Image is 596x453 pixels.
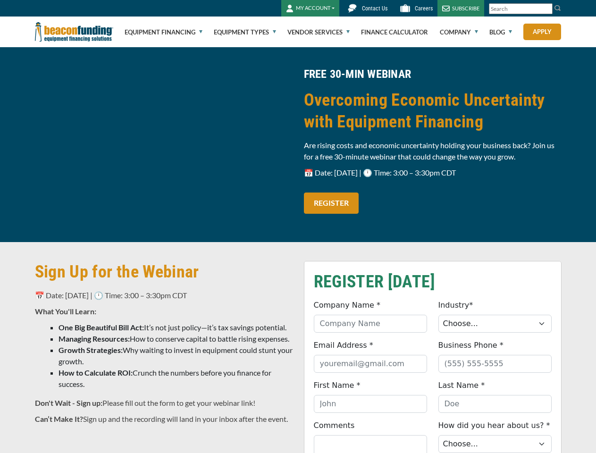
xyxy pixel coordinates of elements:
[523,24,561,40] a: Apply
[35,290,293,301] p: 📅 Date: [DATE] | 🕛 Time: 3:00 – 3:30pm CDT
[59,333,293,344] li: How to conserve capital to battle rising expenses.
[554,4,562,12] img: Search
[415,5,433,12] span: Careers
[59,322,293,333] li: It’s not just policy—it’s tax savings potential.
[543,5,550,13] a: Clear search text
[314,380,361,391] label: First Name *
[59,344,293,367] li: Why waiting to invest in equipment could stunt your growth.
[489,3,553,14] input: Search
[438,300,473,311] label: Industry*
[59,323,144,332] strong: One Big Beautiful Bill Act:
[304,66,562,82] h4: FREE 30-MIN WEBINAR
[59,367,293,390] li: Crunch the numbers before you finance for success.
[35,261,293,283] h2: Sign Up for the Webinar
[59,334,130,343] strong: Managing Resources:
[489,17,512,47] a: Blog
[304,193,359,214] a: REGISTER
[314,300,381,311] label: Company Name *
[440,17,478,47] a: Company
[287,17,350,47] a: Vendor Services
[361,17,428,47] a: Finance Calculator
[35,17,113,47] img: Beacon Funding Corporation logo
[438,355,552,373] input: (555) 555-5555
[314,395,427,413] input: John
[35,414,83,423] strong: Can’t Make It?
[314,355,427,373] input: youremail@gmail.com
[314,340,373,351] label: Email Address *
[304,140,562,162] p: Are rising costs and economic uncertainty holding your business back? Join us for a free 30-minut...
[314,420,355,431] label: Comments
[438,340,504,351] label: Business Phone *
[314,271,552,293] h2: REGISTER [DATE]
[304,167,562,178] p: 📅 Date: [DATE] | 🕛 Time: 3:00 – 3:30pm CDT
[35,397,293,409] p: Please fill out the form to get your webinar link!
[125,17,202,47] a: Equipment Financing
[214,17,276,47] a: Equipment Types
[59,345,123,354] strong: Growth Strategies:
[304,89,562,133] h2: Overcoming Economic Uncertainty with Equipment Financing
[35,398,102,407] strong: Don't Wait - Sign up:
[59,368,133,377] strong: How to Calculate ROI:
[362,5,387,12] span: Contact Us
[438,380,485,391] label: Last Name *
[438,395,552,413] input: Doe
[438,420,550,431] label: How did you hear about us? *
[35,413,293,425] p: Sign up and the recording will land in your inbox after the event.
[35,307,96,316] strong: What You'll Learn:
[314,315,427,333] input: Company Name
